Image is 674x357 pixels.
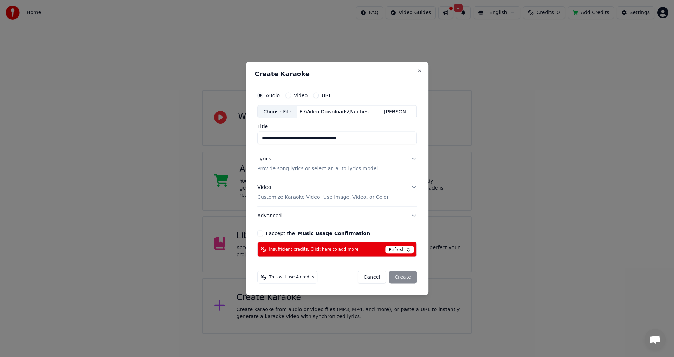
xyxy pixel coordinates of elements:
[269,275,314,280] span: This will use 4 credits
[298,231,370,236] button: I accept the
[257,165,378,172] p: Provide song lyrics or select an auto lyrics model
[358,271,386,284] button: Cancel
[257,184,389,201] div: Video
[294,93,308,98] label: Video
[258,105,297,118] div: Choose File
[257,178,417,206] button: VideoCustomize Karaoke Video: Use Image, Video, or Color
[257,124,417,129] label: Title
[257,150,417,178] button: LyricsProvide song lyrics or select an auto lyrics model
[257,207,417,225] button: Advanced
[266,231,370,236] label: I accept the
[255,71,419,77] h2: Create Karaoke
[385,246,413,254] span: Refresh
[257,156,271,163] div: Lyrics
[322,93,331,98] label: URL
[297,108,416,115] div: F:\Video Downloads\Patches ------- [PERSON_NAME] ( With Lyrics ).mp4
[269,246,360,252] span: Insufficient credits. Click here to add more.
[266,93,280,98] label: Audio
[257,194,389,201] p: Customize Karaoke Video: Use Image, Video, or Color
